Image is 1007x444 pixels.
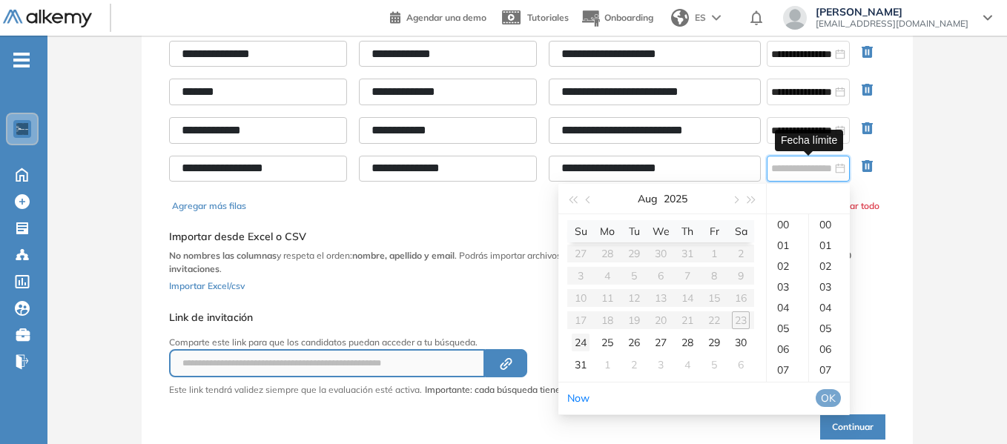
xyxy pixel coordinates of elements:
div: 30 [732,334,750,351]
button: Onboarding [581,2,653,34]
p: Este link tendrá validez siempre que la evaluación esté activa. [169,383,422,397]
span: Importante: cada búsqueda tiene capacidad para máximo [425,383,731,397]
button: Continuar [820,414,885,440]
div: 3 [652,356,670,374]
p: Comparte este link para que los candidatos puedan acceder a tu búsqueda. [169,336,731,349]
b: nombre, apellido y email [352,250,455,261]
button: Borrar todo [831,199,879,213]
span: Tutoriales [527,12,569,23]
b: No nombres las columnas [169,250,277,261]
td: 2025-08-27 [647,331,674,354]
img: Logo [3,10,92,28]
td: 2025-08-31 [567,354,594,376]
img: https://assets.alkemy.org/workspaces/1802/d452bae4-97f6-47ab-b3bf-1c40240bc960.jpg [16,123,28,135]
th: Mo [594,220,621,242]
td: 2025-08-28 [674,331,701,354]
div: 06 [809,339,850,359]
button: Agregar más filas [172,199,246,213]
th: Fr [701,220,727,242]
button: Aug [638,184,658,213]
div: 02 [809,256,850,276]
div: 25 [598,334,616,351]
div: 01 [809,235,850,256]
img: arrow [712,15,721,21]
button: OK [816,389,841,407]
span: [PERSON_NAME] [816,6,968,18]
b: límite de 10.000 invitaciones [169,250,851,274]
div: 01 [767,235,808,256]
div: 02 [767,256,808,276]
h5: Link de invitación [169,311,731,324]
td: 2025-09-05 [701,354,727,376]
td: 2025-09-03 [647,354,674,376]
td: 2025-09-02 [621,354,647,376]
td: 2025-09-04 [674,354,701,376]
td: 2025-08-29 [701,331,727,354]
i: - [13,59,30,62]
td: 2025-09-06 [727,354,754,376]
th: Th [674,220,701,242]
span: Agendar una demo [406,12,486,23]
div: 29 [705,334,723,351]
span: Onboarding [604,12,653,23]
th: Sa [727,220,754,242]
div: 00 [767,214,808,235]
div: 03 [767,276,808,297]
div: 5 [705,356,723,374]
span: Importar Excel/csv [169,280,245,291]
div: 28 [679,334,696,351]
img: world [671,9,689,27]
th: Tu [621,220,647,242]
span: [EMAIL_ADDRESS][DOMAIN_NAME] [816,18,968,30]
div: 07 [767,359,808,380]
td: 2025-08-30 [727,331,754,354]
td: 2025-08-26 [621,331,647,354]
div: 26 [625,334,643,351]
h5: Importar desde Excel o CSV [169,231,885,243]
a: Now [567,391,590,405]
div: 04 [809,297,850,318]
div: 4 [679,356,696,374]
div: 2 [625,356,643,374]
button: 2025 [664,184,687,213]
div: 05 [767,318,808,339]
div: 07 [809,359,850,380]
div: 00 [809,214,850,235]
a: Agendar una demo [390,7,486,25]
td: 2025-09-01 [594,354,621,376]
button: Importar Excel/csv [169,276,245,294]
div: 04 [767,297,808,318]
div: Fecha límite [775,130,843,151]
th: Su [567,220,594,242]
div: 1 [598,356,616,374]
div: 05 [809,318,850,339]
div: 06 [767,339,808,359]
div: 27 [652,334,670,351]
span: ES [695,11,706,24]
div: 6 [732,356,750,374]
div: 24 [572,334,590,351]
p: y respeta el orden: . Podrás importar archivos de . Cada evaluación tiene un . [169,249,885,276]
div: 31 [572,356,590,374]
div: 03 [809,276,850,297]
td: 2025-08-24 [567,331,594,354]
td: 2025-08-25 [594,331,621,354]
div: 08 [767,380,808,401]
div: 08 [809,380,850,401]
th: We [647,220,674,242]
